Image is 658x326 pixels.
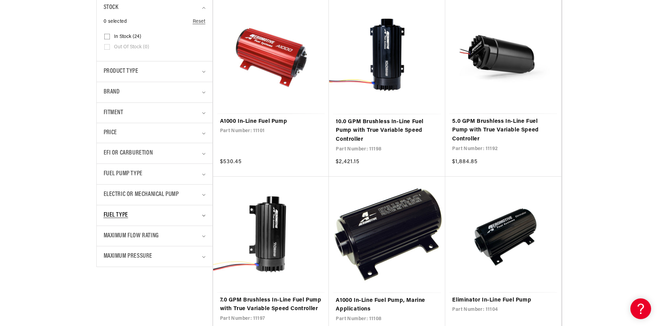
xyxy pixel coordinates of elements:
[452,296,554,305] a: Eliminator In-Line Fuel Pump
[104,87,120,97] span: Brand
[104,18,127,26] span: 0 selected
[452,117,554,144] a: 5.0 GPM Brushless In-Line Fuel Pump with True Variable Speed Controller
[104,251,153,261] span: Maximum Pressure
[104,169,143,179] span: Fuel Pump Type
[104,246,206,267] summary: Maximum Pressure (0 selected)
[193,18,206,26] a: Reset
[336,296,438,314] a: A1000 In-Line Fuel Pump, Marine Applications
[104,164,206,184] summary: Fuel Pump Type (0 selected)
[104,61,206,82] summary: Product type (0 selected)
[104,123,206,143] summary: Price
[104,3,118,13] span: Stock
[220,117,322,126] a: A1000 In-Line Fuel Pump
[104,205,206,226] summary: Fuel Type (0 selected)
[104,190,179,200] span: Electric or Mechanical Pump
[114,34,141,40] span: In stock (24)
[114,44,149,50] span: Out of stock (0)
[220,296,322,314] a: 7.0 GPM Brushless In-Line Fuel Pump with True Variable Speed Controller
[104,148,153,158] span: EFI or Carburetion
[104,103,206,123] summary: Fitment (0 selected)
[104,143,206,164] summary: EFI or Carburetion (0 selected)
[104,231,159,241] span: Maximum Flow Rating
[336,118,438,144] a: 10.0 GPM Brushless In-Line Fuel Pump with True Variable Speed Controller
[104,82,206,102] summary: Brand (0 selected)
[104,67,139,77] span: Product type
[104,210,128,220] span: Fuel Type
[104,226,206,246] summary: Maximum Flow Rating (0 selected)
[104,108,123,118] span: Fitment
[104,128,117,138] span: Price
[104,185,206,205] summary: Electric or Mechanical Pump (0 selected)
